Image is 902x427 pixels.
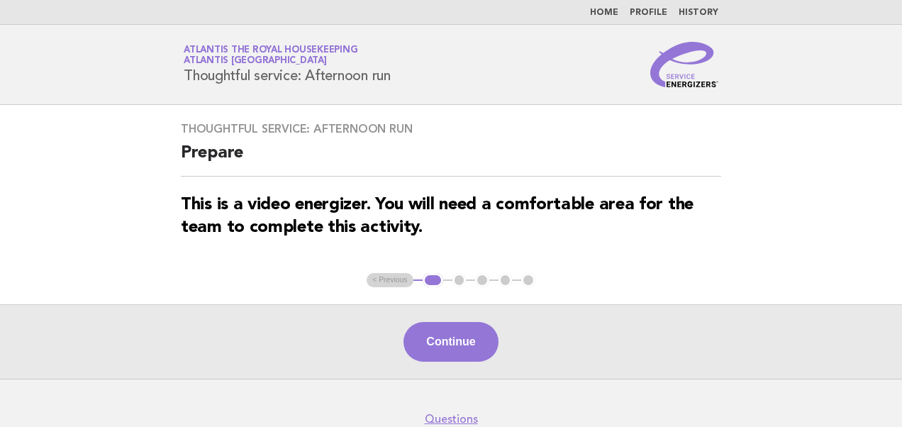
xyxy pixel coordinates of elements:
[184,45,357,65] a: Atlantis the Royal HousekeepingAtlantis [GEOGRAPHIC_DATA]
[630,9,667,17] a: Profile
[425,412,478,426] a: Questions
[181,196,694,236] strong: This is a video energizer. You will need a comfortable area for the team to complete this activity.
[423,273,443,287] button: 1
[184,46,391,83] h1: Thoughtful service: Afternoon run
[184,57,327,66] span: Atlantis [GEOGRAPHIC_DATA]
[403,322,498,362] button: Continue
[181,122,721,136] h3: Thoughtful service: Afternoon run
[590,9,618,17] a: Home
[679,9,718,17] a: History
[181,142,721,177] h2: Prepare
[650,42,718,87] img: Service Energizers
